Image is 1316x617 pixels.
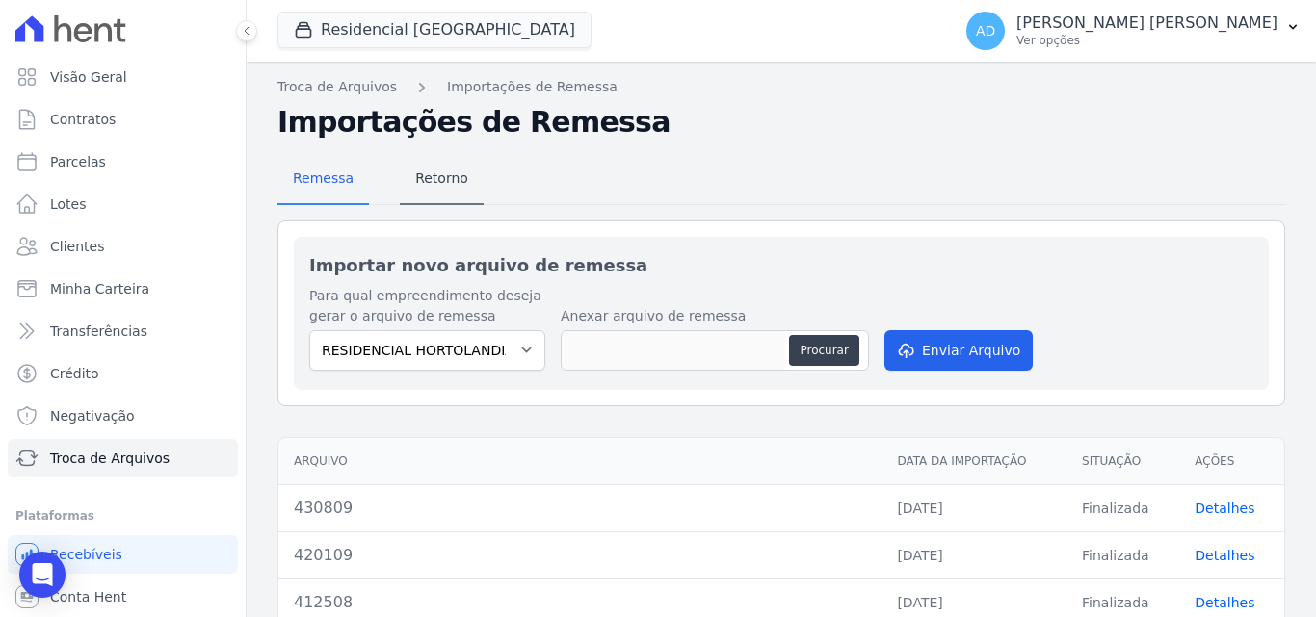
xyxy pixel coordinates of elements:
a: Crédito [8,354,238,393]
td: Finalizada [1066,531,1179,578]
a: Transferências [8,312,238,350]
div: 430809 [294,497,866,520]
th: Situação [1066,438,1179,485]
label: Anexar arquivo de remessa [561,306,869,326]
span: Conta Hent [50,587,126,606]
button: Procurar [789,335,858,366]
span: Transferências [50,321,147,341]
a: Lotes [8,185,238,223]
span: Visão Geral [50,67,127,87]
a: Remessa [277,155,369,205]
td: Finalizada [1066,484,1179,531]
nav: Breadcrumb [277,77,1285,97]
span: Crédito [50,364,99,383]
div: 420109 [294,544,866,567]
th: Arquivo [278,438,882,485]
a: Conta Hent [8,578,238,616]
p: Ver opções [1016,33,1277,48]
a: Visão Geral [8,58,238,96]
div: Open Intercom Messenger [19,552,66,598]
label: Para qual empreendimento deseja gerar o arquivo de remessa [309,286,545,326]
span: Parcelas [50,152,106,171]
a: Retorno [400,155,484,205]
a: Detalhes [1195,548,1254,563]
h2: Importar novo arquivo de remessa [309,252,1253,278]
a: Troca de Arquivos [277,77,397,97]
a: Parcelas [8,142,238,181]
a: Troca de Arquivos [8,439,238,477]
a: Detalhes [1195,595,1254,610]
span: AD [976,24,995,38]
a: Negativação [8,397,238,435]
a: Minha Carteira [8,270,238,308]
button: AD [PERSON_NAME] [PERSON_NAME] Ver opções [951,4,1316,58]
td: [DATE] [882,531,1066,578]
a: Importações de Remessa [447,77,618,97]
div: 412508 [294,591,866,614]
td: [DATE] [882,484,1066,531]
span: Minha Carteira [50,279,149,298]
span: Clientes [50,237,104,256]
span: Lotes [50,194,87,214]
span: Contratos [50,110,116,129]
h2: Importações de Remessa [277,105,1285,140]
nav: Tab selector [277,155,484,205]
span: Negativação [50,406,135,425]
a: Recebíveis [8,535,238,574]
th: Ações [1179,438,1284,485]
span: Retorno [404,159,480,197]
a: Clientes [8,227,238,266]
p: [PERSON_NAME] [PERSON_NAME] [1016,13,1277,33]
a: Contratos [8,100,238,139]
span: Remessa [281,159,365,197]
button: Residencial [GEOGRAPHIC_DATA] [277,12,592,48]
th: Data da Importação [882,438,1066,485]
span: Troca de Arquivos [50,449,170,468]
span: Recebíveis [50,545,122,564]
button: Enviar Arquivo [884,330,1033,371]
a: Detalhes [1195,501,1254,516]
div: Plataformas [15,504,230,527]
